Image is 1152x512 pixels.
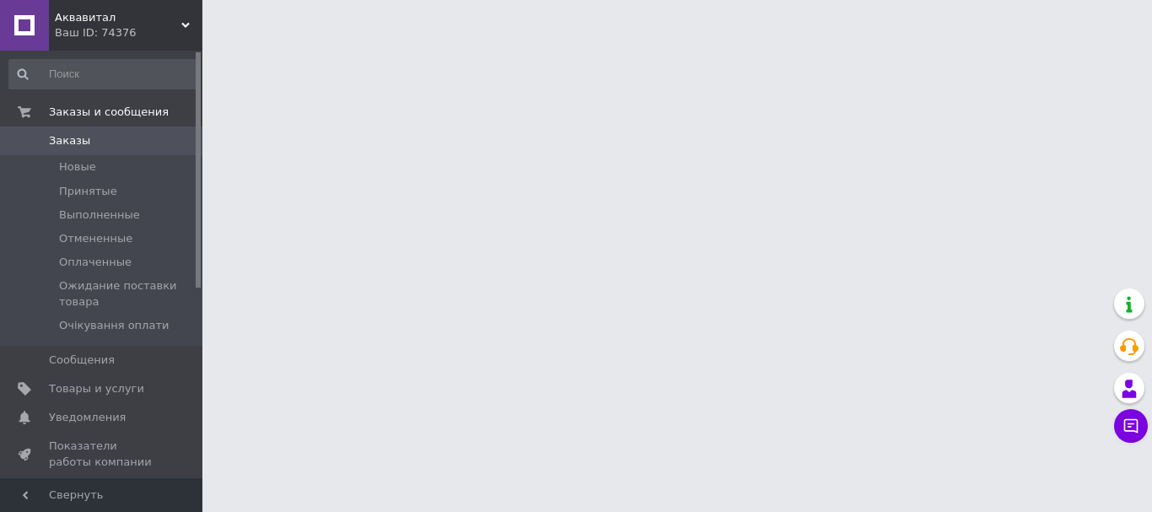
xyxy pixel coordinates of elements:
span: Уведомления [49,410,126,425]
span: Новые [59,159,96,175]
span: Очікування оплати [59,318,169,333]
span: Сообщения [49,353,115,368]
span: Аквавитал [55,10,181,25]
span: Заказы [49,133,90,148]
button: Чат с покупателем [1114,409,1148,443]
span: Оплаченные [59,255,132,270]
span: Выполненные [59,207,140,223]
input: Поиск [8,59,199,89]
span: Показатели работы компании [49,439,156,469]
span: Отмененные [59,231,132,246]
span: Ожидание поставки товара [59,278,197,309]
span: Принятые [59,184,117,199]
span: Товары и услуги [49,381,144,396]
div: Ваш ID: 74376 [55,25,202,40]
span: Заказы и сообщения [49,105,169,120]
